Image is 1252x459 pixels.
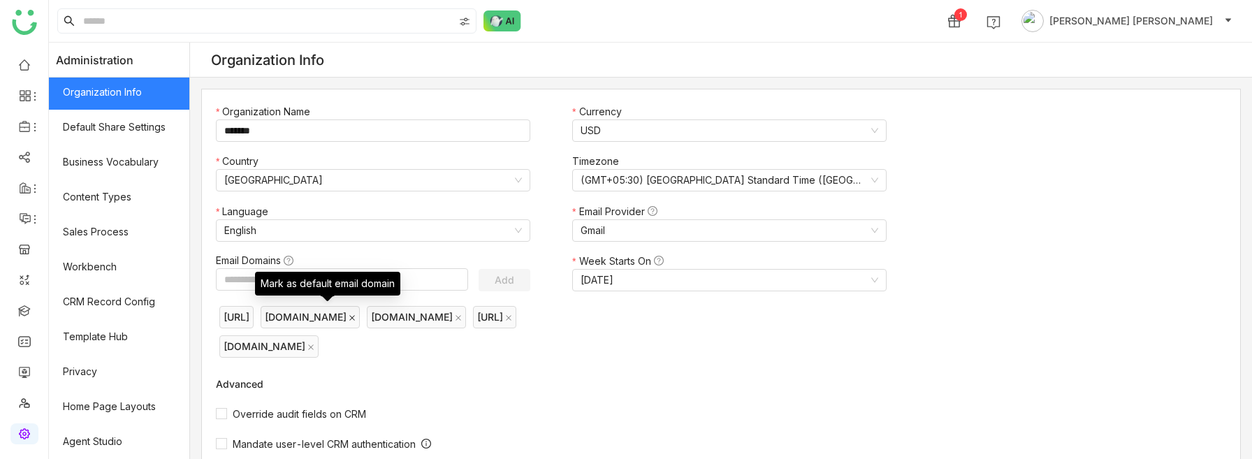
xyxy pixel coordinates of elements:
nz-tag: [DOMAIN_NAME] [367,306,466,328]
a: Template Hub [49,319,189,354]
a: Default Share Settings [49,110,189,145]
span: Administration [56,43,133,78]
nz-tag: [URL] [473,306,516,328]
label: Email Provider [572,204,664,219]
div: Mark as default email domain [255,272,400,296]
nz-select-item: (GMT+05:30) India Standard Time (Asia/Kolkata) [581,170,878,191]
label: Currency [572,104,628,119]
a: Sales Process [49,214,189,249]
div: 1 [954,8,967,21]
a: Privacy [49,354,189,389]
img: search-type.svg [459,16,470,27]
nz-tag: [DOMAIN_NAME] [261,306,360,328]
label: Language [216,204,275,219]
span: Override audit fields on CRM [227,408,372,420]
nz-select-item: Gmail [581,220,878,241]
label: Organization Name [216,104,317,119]
button: Add [479,269,530,291]
label: Timezone [572,154,626,169]
a: Home Page Layouts [49,389,189,424]
a: Agent Studio [49,424,189,459]
a: CRM Record Config [49,284,189,319]
a: Content Types [49,180,189,214]
div: Organization Info [211,52,324,68]
a: Business Vocabulary [49,145,189,180]
button: [PERSON_NAME] [PERSON_NAME] [1019,10,1235,32]
nz-tag: [DOMAIN_NAME] [219,335,319,358]
img: logo [12,10,37,35]
nz-select-item: Monday [581,270,878,291]
label: Country [216,154,265,169]
nz-select-item: English [224,220,522,241]
nz-select-item: United States [224,170,522,191]
img: ask-buddy-normal.svg [483,10,521,31]
nz-select-item: USD [581,120,878,141]
img: help.svg [987,15,1000,29]
label: Email Domains [216,253,300,268]
a: Organization Info [49,75,189,110]
img: avatar [1021,10,1044,32]
a: Workbench [49,249,189,284]
div: Advanced [216,378,915,390]
label: Week Starts On [572,254,670,269]
span: [PERSON_NAME] [PERSON_NAME] [1049,13,1213,29]
span: Mandate user-level CRM authentication [227,438,421,450]
nz-tag: [URL] [219,306,254,328]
